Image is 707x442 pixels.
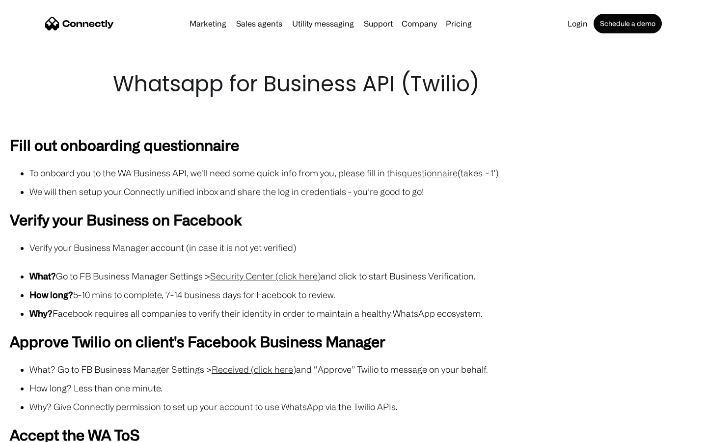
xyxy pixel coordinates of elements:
li: We will then setup your Connectly unified inbox and share the log in credentials - you’re good to... [29,185,697,198]
a: Login [564,20,592,28]
li: What? Go to FB Business Manager Settings > and “Approve” Twilio to message on your behalf. [29,362,697,376]
li: 5-10 mins to complete, 7-14 business days for Facebook to review. [29,288,697,302]
ul: Language list [20,425,59,439]
li: Why? Give Connectly permission to set up your account to use WhatsApp via the Twilio APIs. [29,400,697,414]
li: Facebook requires all companies to verify their identity in order to maintain a healthy WhatsApp ... [29,306,697,320]
a: Received (click here) [212,364,296,374]
a: home [45,16,114,31]
li: To onboard you to the WA Business API, we’ll need some quick info from you, please fill in this (... [29,166,697,180]
li: Go to FB Business Manager Settings > and click to start Business Verification. [29,269,697,283]
a: Sales agents [232,20,286,28]
strong: Verify your Business on Facebook [10,211,242,228]
a: Pricing [442,20,476,28]
h1: Whatsapp for Business API (Twilio) [113,69,594,99]
div: Company [399,17,440,30]
a: Security Center (click here) [210,271,321,281]
strong: Why? [29,308,53,318]
a: questionnaire [402,168,458,178]
a: Schedule a demo [594,14,662,33]
strong: How long? [29,290,73,300]
div: Company [402,17,437,30]
li: Verify your Business Manager account (in case it is not yet verified) [29,241,697,254]
li: How long? Less than one minute. [29,381,697,395]
strong: What? [29,271,56,281]
a: Support [360,20,397,28]
a: Marketing [186,20,230,28]
strong: Approve Twilio on client's Facebook Business Manager [10,333,385,350]
aside: Language selected: English [10,425,59,439]
a: Utility messaging [288,20,358,28]
strong: Fill out onboarding questionnaire [10,137,239,153]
